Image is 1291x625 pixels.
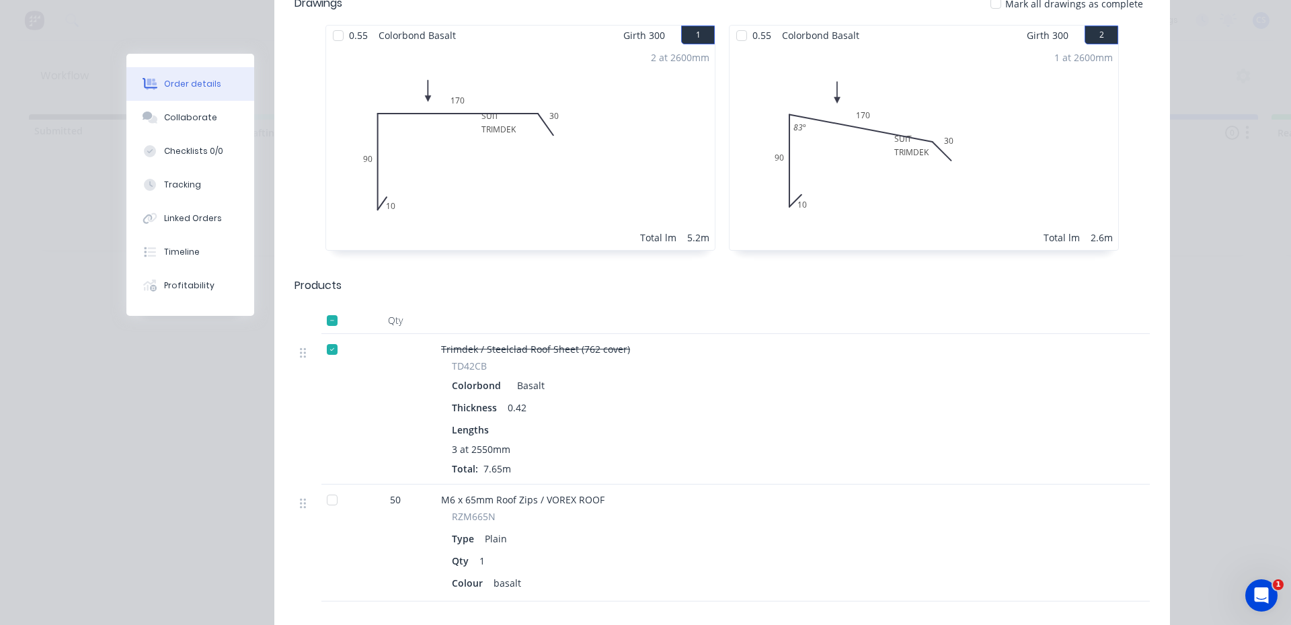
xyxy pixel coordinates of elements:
[164,212,222,224] div: Linked Orders
[344,26,373,45] span: 0.55
[452,423,489,437] span: Lengths
[1027,26,1068,45] span: Girth 300
[651,50,709,65] div: 2 at 2600mm
[452,573,488,593] div: Colour
[390,493,401,507] span: 50
[452,398,502,417] div: Thickness
[164,246,200,258] div: Timeline
[1085,26,1118,44] button: 2
[452,509,496,524] span: RZM665N
[777,26,865,45] span: Colorbond Basalt
[452,442,510,456] span: 3 at 2550mm
[126,67,254,101] button: Order details
[478,462,516,475] span: 7.65m
[1044,231,1080,245] div: Total lm
[1245,579,1278,612] iframe: Intercom live chat
[452,551,474,571] div: Qty
[164,145,223,157] div: Checklists 0/0
[747,26,777,45] span: 0.55
[730,45,1118,250] div: SUITTRIMDEK10901703083º1 at 2600mmTotal lm2.6m
[441,343,630,356] span: Trimdek / Steelclad Roof Sheet (762 cover)
[452,529,479,548] div: Type
[295,278,342,294] div: Products
[164,179,201,191] div: Tracking
[623,26,665,45] span: Girth 300
[502,398,532,417] div: 0.42
[326,45,715,250] div: SUITTRIMDEK1090170302 at 2600mmTotal lm5.2m
[126,101,254,134] button: Collaborate
[126,168,254,202] button: Tracking
[640,231,676,245] div: Total lm
[164,112,217,124] div: Collaborate
[441,493,604,506] span: M6 x 65mm Roof Zips / VOREX ROOF
[355,307,436,334] div: Qty
[452,376,506,395] div: Colorbond
[479,529,512,548] div: Plain
[687,231,709,245] div: 5.2m
[452,462,478,475] span: Total:
[164,78,221,90] div: Order details
[1273,579,1284,590] span: 1
[126,269,254,302] button: Profitability
[126,134,254,168] button: Checklists 0/0
[1054,50,1113,65] div: 1 at 2600mm
[452,359,487,373] span: TD42CB
[681,26,715,44] button: 1
[1091,231,1113,245] div: 2.6m
[164,280,214,292] div: Profitability
[126,235,254,269] button: Timeline
[373,26,461,45] span: Colorbond Basalt
[488,573,526,593] div: basalt
[474,551,490,571] div: 1
[512,376,545,395] div: Basalt
[126,202,254,235] button: Linked Orders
